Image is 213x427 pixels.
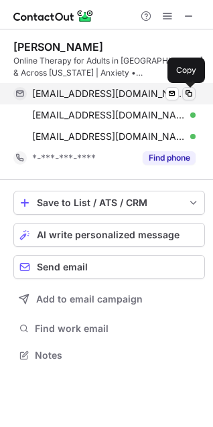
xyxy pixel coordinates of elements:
[37,197,182,208] div: Save to List / ATS / CRM
[32,88,186,100] span: [EMAIL_ADDRESS][DOMAIN_NAME]
[13,319,205,338] button: Find work email
[32,131,186,143] span: [EMAIL_ADDRESS][DOMAIN_NAME]
[13,223,205,247] button: AI write personalized message
[13,8,94,24] img: ContactOut v5.3.10
[13,55,205,79] div: Online Therapy for Adults in [GEOGRAPHIC_DATA] & Across [US_STATE] | Anxiety • [DEMOGRAPHIC_DATA]...
[13,191,205,215] button: save-profile-one-click
[35,323,200,335] span: Find work email
[13,255,205,279] button: Send email
[35,349,200,361] span: Notes
[143,151,196,165] button: Reveal Button
[37,262,88,272] span: Send email
[13,40,103,54] div: [PERSON_NAME]
[13,346,205,365] button: Notes
[37,230,180,240] span: AI write personalized message
[32,109,186,121] span: [EMAIL_ADDRESS][DOMAIN_NAME]
[36,294,143,305] span: Add to email campaign
[13,287,205,311] button: Add to email campaign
